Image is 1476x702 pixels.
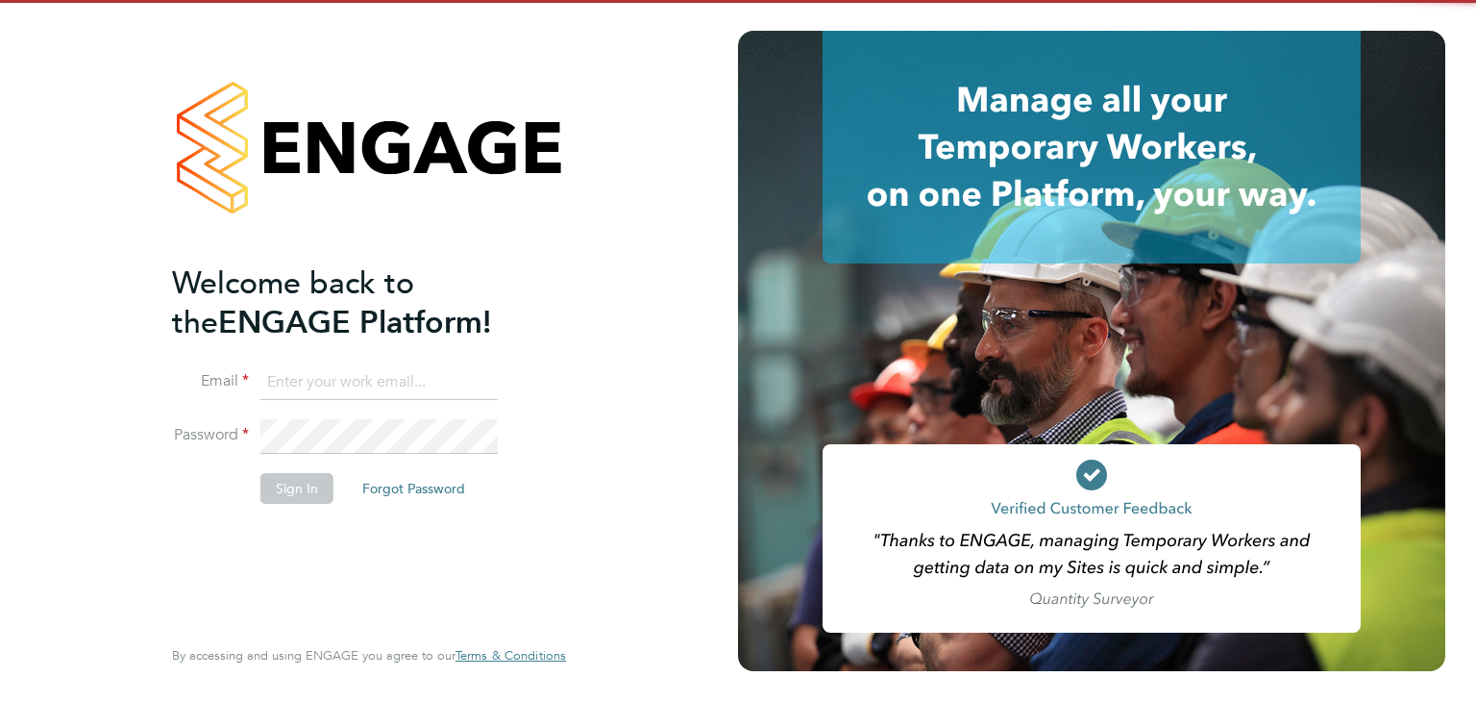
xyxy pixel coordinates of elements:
span: Welcome back to the [172,264,414,341]
label: Email [172,371,249,391]
span: By accessing and using ENGAGE you agree to our [172,647,566,664]
button: Forgot Password [347,473,480,504]
label: Password [172,425,249,445]
input: Enter your work email... [260,365,498,400]
a: Terms & Conditions [455,648,566,664]
span: Terms & Conditions [455,647,566,664]
button: Sign In [260,473,333,504]
h2: ENGAGE Platform! [172,263,547,342]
